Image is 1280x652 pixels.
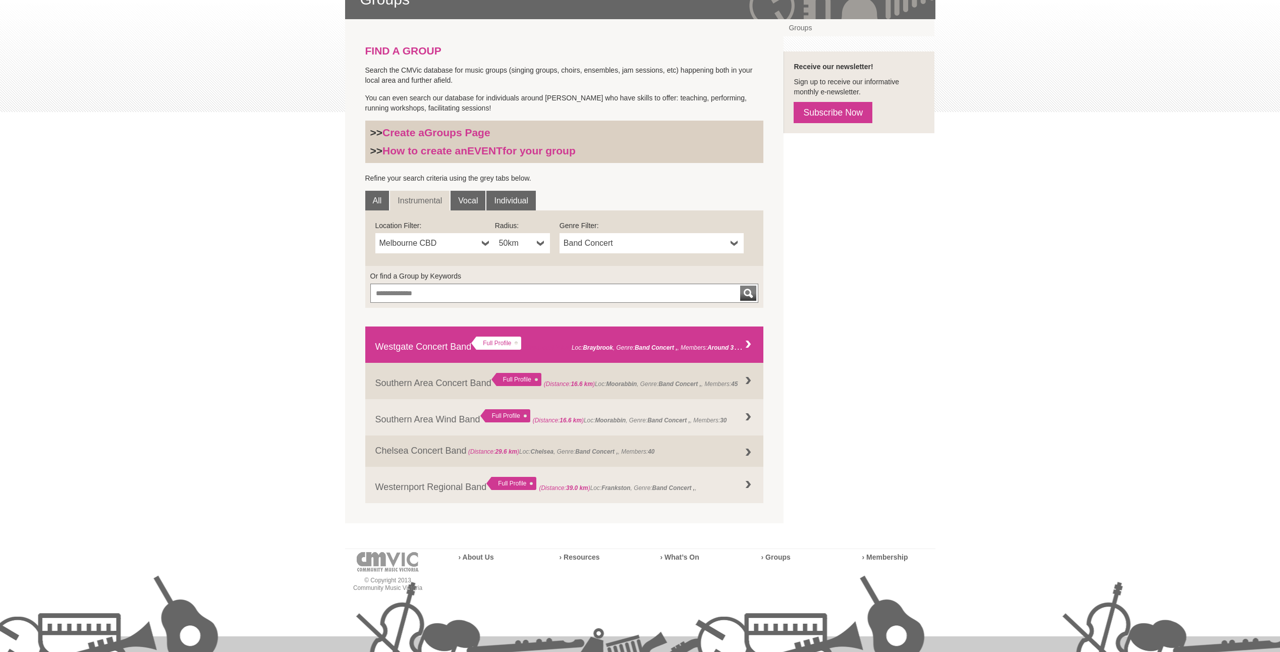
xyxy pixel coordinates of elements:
strong: 9.7 km [551,344,570,351]
strong: Band Concert , [575,448,618,455]
div: Full Profile [491,373,541,386]
strong: 39.0 km [566,484,588,492]
span: Melbourne CBD [379,237,478,249]
p: Search the CMVic database for music groups (singing groups, choirs, ensembles, jam sessions, etc)... [365,65,764,85]
a: Westernport Regional Band Full Profile (Distance:39.0 km)Loc:Frankston, Genre:Band Concert ,, [365,467,764,503]
span: Loc: , Genre: , Members: [524,342,765,352]
a: › Membership [862,553,908,561]
span: (Distance: ) [539,484,590,492]
span: (Distance: ) [524,344,572,351]
strong: FIND A GROUP [365,45,441,57]
h3: >> [370,144,759,157]
a: How to create anEVENTfor your group [382,145,576,156]
p: Refine your search criteria using the grey tabs below. [365,173,764,183]
strong: Frankston [601,484,630,492]
a: Create aGroups Page [382,127,490,138]
a: Individual [486,191,536,211]
strong: Band Concert , [647,417,690,424]
div: Full Profile [471,337,521,350]
span: Loc: , Genre: , Members: [544,381,738,388]
strong: EVENT [467,145,503,156]
span: Loc: , Genre: , [539,484,697,492]
a: › Resources [560,553,600,561]
strong: Moorabbin [595,417,626,424]
a: Groups [784,19,934,36]
span: Loc: , Genre: , Members: [533,417,727,424]
label: Or find a Group by Keywords [370,271,759,281]
div: Full Profile [480,409,530,422]
a: › About Us [459,553,494,561]
span: (Distance: ) [468,448,519,455]
strong: Moorabbin [606,381,637,388]
a: Melbourne CBD [375,233,495,253]
strong: 30 [720,417,727,424]
a: Instrumental [390,191,450,211]
div: Full Profile [486,477,536,490]
p: © Copyright 2013 Community Music Victoria [345,577,431,592]
a: Westgate Concert Band Full Profile (Distance:9.7 km)Loc:Braybrook, Genre:Band Concert ,, Members:... [365,327,764,363]
a: Subscribe Now [794,102,872,123]
a: 50km [495,233,550,253]
a: Southern Area Concert Band Full Profile (Distance:16.6 km)Loc:Moorabbin, Genre:Band Concert ,, Me... [365,363,764,399]
span: Loc: , Genre: , Members: [467,448,655,455]
label: Genre Filter: [560,221,744,231]
strong: Chelsea [531,448,554,455]
strong: 29.6 km [495,448,517,455]
img: cmvic-logo-footer.png [357,552,419,572]
span: 50km [499,237,533,249]
strong: 45 [731,381,738,388]
label: Radius: [495,221,550,231]
strong: Groups Page [424,127,490,138]
a: Vocal [451,191,485,211]
a: › What’s On [660,553,699,561]
a: › Groups [761,553,791,561]
strong: 40 [648,448,654,455]
p: You can even search our database for individuals around [PERSON_NAME] who have skills to offer: t... [365,93,764,113]
strong: Receive our newsletter! [794,63,873,71]
label: Location Filter: [375,221,495,231]
span: (Distance: ) [533,417,584,424]
strong: Band Concert , [635,344,678,351]
h3: >> [370,126,759,139]
p: Sign up to receive our informative monthly e-newsletter. [794,77,924,97]
strong: 16.6 km [560,417,582,424]
strong: Around 30 members [707,342,765,352]
a: All [365,191,389,211]
strong: Band Concert , [652,484,695,492]
a: Southern Area Wind Band Full Profile (Distance:16.6 km)Loc:Moorabbin, Genre:Band Concert ,, Membe... [365,399,764,436]
a: Chelsea Concert Band (Distance:29.6 km)Loc:Chelsea, Genre:Band Concert ,, Members:40 [365,436,764,467]
strong: Band Concert , [658,381,701,388]
span: (Distance: ) [544,381,595,388]
a: Band Concert [560,233,744,253]
span: Band Concert [564,237,727,249]
strong: 16.6 km [571,381,593,388]
strong: Braybrook [583,344,613,351]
